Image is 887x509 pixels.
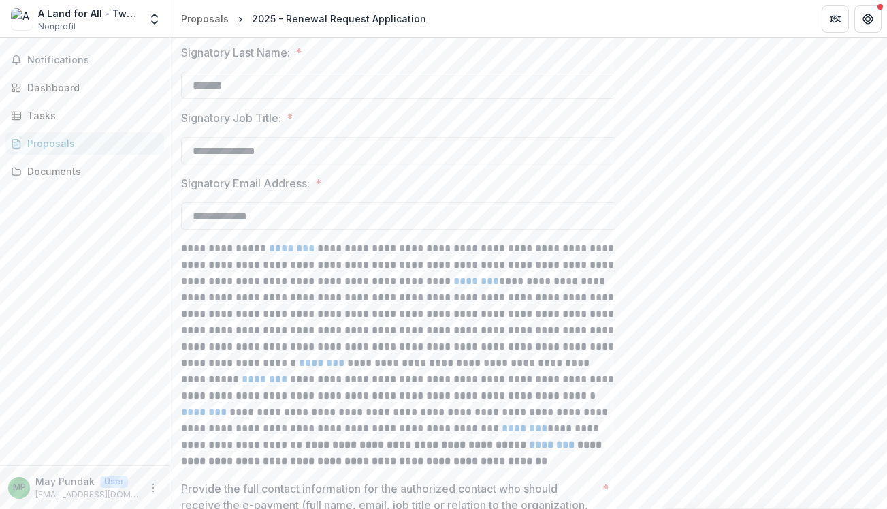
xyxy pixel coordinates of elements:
div: Documents [27,164,153,179]
button: Notifications [5,49,164,71]
span: Nonprofit [38,20,76,33]
nav: breadcrumb [176,9,432,29]
p: May Pundak [35,474,95,489]
button: Get Help [854,5,882,33]
p: User [100,476,128,488]
div: Tasks [27,108,153,123]
div: Proposals [27,136,153,151]
a: Documents [5,160,164,183]
a: Dashboard [5,76,164,99]
p: [EMAIL_ADDRESS][DOMAIN_NAME] [35,489,140,501]
a: Tasks [5,104,164,127]
div: 2025 - Renewal Request Application [252,12,426,26]
p: Signatory Job Title: [181,110,281,126]
img: A Land for All - Two States One Homeland [11,8,33,30]
div: Dashboard [27,80,153,95]
p: Signatory Last Name: [181,44,290,61]
p: Signatory Email Address: [181,175,310,191]
button: More [145,480,161,496]
div: A Land for All - Two States One Homeland [38,6,140,20]
span: Notifications [27,55,159,66]
a: Proposals [5,132,164,155]
button: Open entity switcher [145,5,164,33]
button: Partners [822,5,849,33]
a: Proposals [176,9,234,29]
div: Proposals [181,12,229,26]
div: May Pundak [13,483,26,492]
